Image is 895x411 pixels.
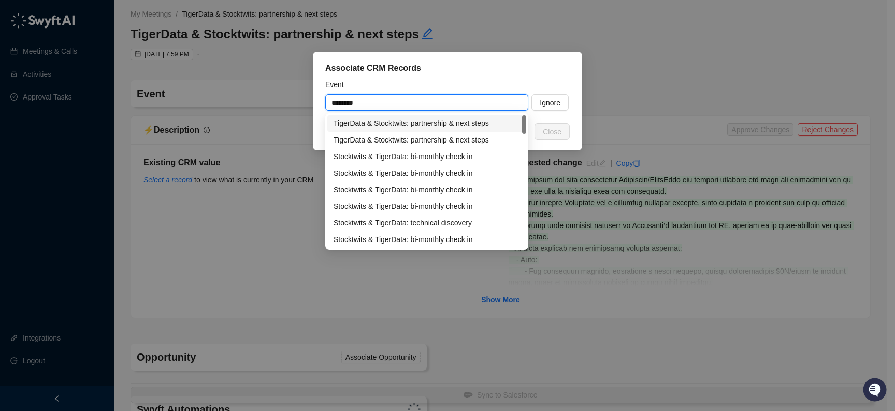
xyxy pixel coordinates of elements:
div: TigerData & Stocktwits: partnership & next steps [334,118,520,129]
p: Welcome 👋 [10,41,189,58]
img: Swyft AI [10,10,31,31]
a: 📚Docs [6,141,42,160]
div: Stocktwits & TigerData: technical discovery [327,215,526,231]
div: Stocktwits & TigerData: bi-monthly check in [327,148,526,165]
div: Stocktwits & TigerData: bi-monthly check in [327,181,526,198]
img: 5124521997842_fc6d7dfcefe973c2e489_88.png [10,94,29,112]
h2: How can we help? [10,58,189,75]
div: TigerData & Stocktwits: partnership & next steps [327,132,526,148]
span: Ignore [540,97,560,108]
div: TigerData & Stocktwits: partnership & next steps [327,115,526,132]
button: Ignore [531,94,569,111]
a: 📶Status [42,141,84,160]
button: Close [535,123,570,140]
iframe: Open customer support [862,377,890,405]
span: Status [57,145,80,155]
div: TigerData & Stocktwits: partnership & next steps [334,134,520,146]
div: Stocktwits & TigerData: bi-monthly check in [334,201,520,212]
div: Stocktwits & TigerData: bi-monthly check in [334,167,520,179]
div: Stocktwits & TigerData: technical discovery [334,217,520,229]
span: Docs [21,145,38,155]
a: Powered byPylon [73,170,125,178]
div: Stocktwits & TigerData: bi-monthly check in [334,151,520,162]
div: Associate CRM Records [325,62,570,75]
div: Start new chat [35,94,170,104]
div: Stocktwits & TigerData: bi-monthly check in [327,231,526,248]
div: We're offline, we'll be back soon [35,104,135,112]
div: 📚 [10,146,19,154]
label: Event [325,79,351,90]
div: Stocktwits & TigerData: bi-monthly check in [327,198,526,215]
button: Start new chat [176,97,189,109]
div: 📶 [47,146,55,154]
div: Stocktwits & TigerData: bi-monthly check in [334,184,520,195]
div: Stocktwits & TigerData: bi-monthly check in [327,165,526,181]
span: Pylon [103,171,125,178]
div: Stocktwits & TigerData: bi-monthly check in [334,234,520,245]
